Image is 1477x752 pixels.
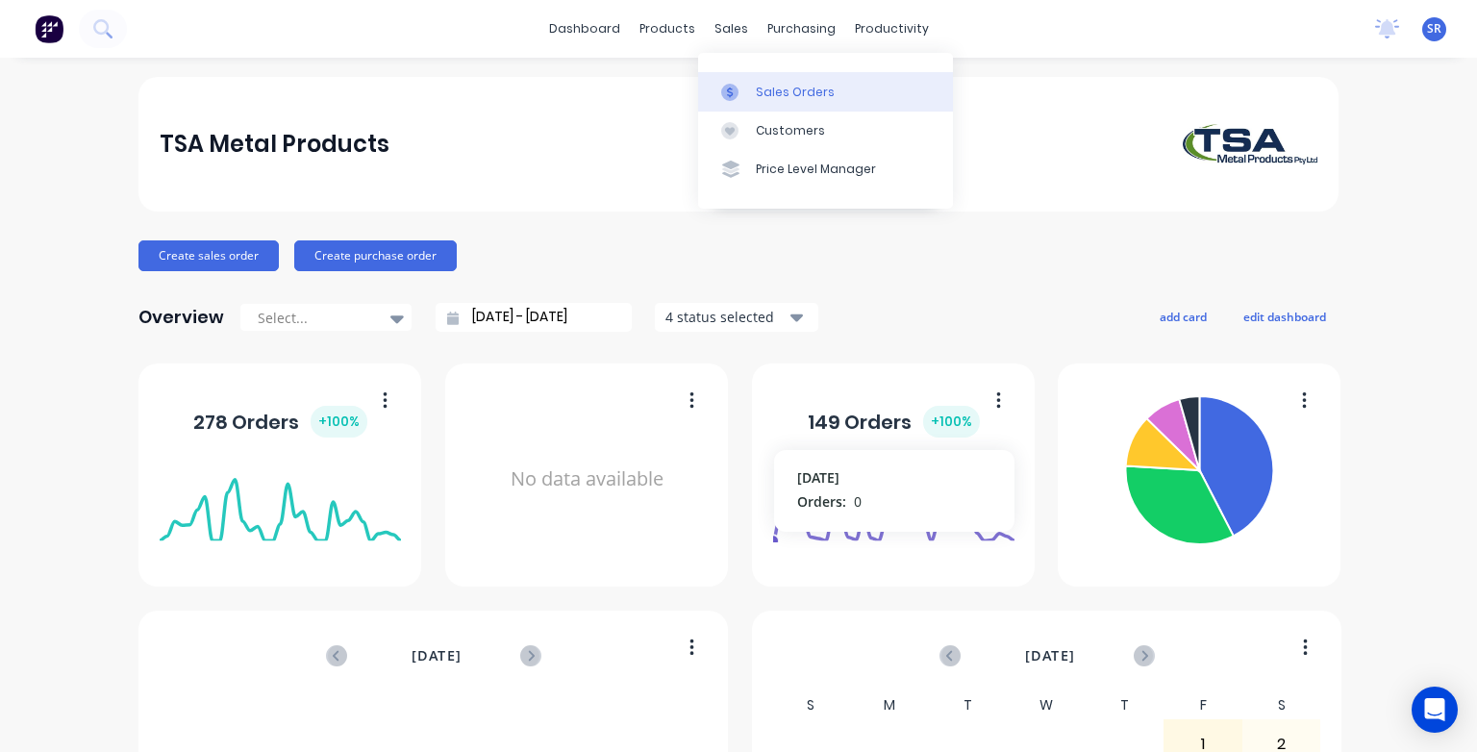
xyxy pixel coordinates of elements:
div: 149 Orders [808,406,980,438]
div: 4 status selected [665,307,787,327]
a: dashboard [539,14,630,43]
span: [DATE] [412,645,462,666]
button: 4 status selected [655,303,818,332]
div: No data available [466,389,708,570]
div: + 100 % [923,406,980,438]
div: T [1086,691,1164,719]
span: [DATE] [1025,645,1075,666]
div: productivity [845,14,939,43]
button: add card [1147,304,1219,329]
div: purchasing [758,14,845,43]
div: W [1007,691,1086,719]
span: SR [1427,20,1441,38]
div: TSA Metal Products [160,125,389,163]
div: Overview [138,298,224,337]
div: 278 Orders [193,406,367,438]
div: + 100 % [311,406,367,438]
a: Customers [698,112,953,150]
div: T [929,691,1008,719]
img: TSA Metal Products [1183,124,1317,164]
button: Create sales order [138,240,279,271]
div: Customers [756,122,825,139]
div: products [630,14,705,43]
div: S [1242,691,1321,719]
div: Open Intercom Messenger [1412,687,1458,733]
div: Price Level Manager [756,161,876,178]
img: Factory [35,14,63,43]
div: sales [705,14,758,43]
div: F [1164,691,1242,719]
button: edit dashboard [1231,304,1339,329]
a: Sales Orders [698,72,953,111]
a: Price Level Manager [698,150,953,188]
button: Create purchase order [294,240,457,271]
div: M [850,691,929,719]
div: Sales Orders [756,84,835,101]
div: S [772,691,851,719]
